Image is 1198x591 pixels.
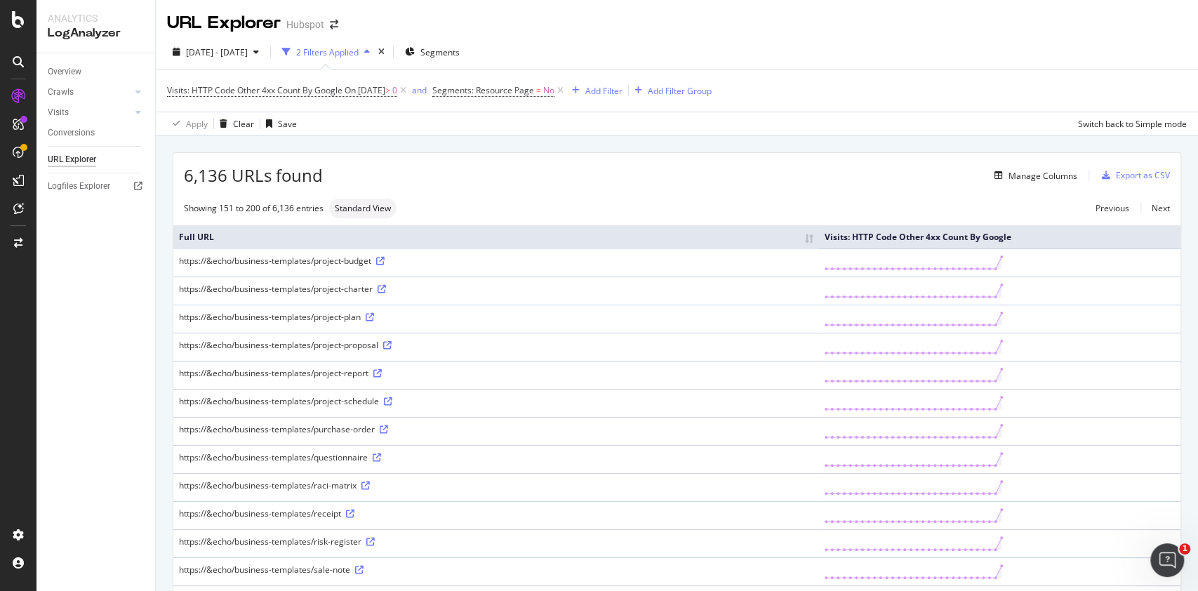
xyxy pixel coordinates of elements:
span: 6,136 URLs found [184,164,323,187]
div: https://&echo/business-templates/project-charter [179,283,813,295]
div: times [375,45,387,59]
button: Clear [214,112,254,135]
button: Segments [399,41,465,63]
div: https://&echo/business-templates/project-plan [179,311,813,323]
div: 2 Filters Applied [296,46,359,58]
button: Export as CSV [1096,164,1170,187]
div: and [412,84,427,96]
iframe: Intercom live chat [1150,543,1184,577]
a: Conversions [48,126,145,140]
button: [DATE] - [DATE] [167,41,265,63]
div: Add Filter [585,85,623,97]
div: https://&echo/business-templates/purchase-order [179,423,813,435]
div: https://&echo/business-templates/risk-register [179,536,813,547]
div: neutral label [329,199,397,218]
div: https://&echo/business-templates/project-schedule [179,395,813,407]
span: No [543,81,554,100]
button: Save [260,112,297,135]
a: Crawls [48,85,131,100]
div: https://&echo/business-templates/project-proposal [179,339,813,351]
a: URL Explorer [48,152,145,167]
button: Add Filter Group [629,82,712,99]
a: Logfiles Explorer [48,179,145,194]
span: Segments [420,46,460,58]
span: = [536,84,541,96]
div: Add Filter Group [648,85,712,97]
span: [DATE] - [DATE] [186,46,248,58]
button: 2 Filters Applied [277,41,375,63]
div: Clear [233,118,254,130]
div: Conversions [48,126,95,140]
div: https://&echo/business-templates/receipt [179,507,813,519]
div: LogAnalyzer [48,25,144,41]
button: Manage Columns [989,167,1077,184]
a: Next [1140,198,1170,218]
div: Apply [186,118,208,130]
a: Overview [48,65,145,79]
div: https://&echo/business-templates/sale-note [179,564,813,576]
a: Visits [48,105,131,120]
div: URL Explorer [167,11,281,35]
div: Save [278,118,297,130]
button: Add Filter [566,82,623,99]
span: Visits: HTTP Code Other 4xx Count By Google [167,84,342,96]
div: Logfiles Explorer [48,179,110,194]
div: Manage Columns [1009,170,1077,182]
span: 0 [392,81,397,100]
th: Full URL: activate to sort column ascending [173,225,818,248]
div: arrow-right-arrow-left [330,20,338,29]
div: https://&echo/business-templates/raci-matrix [179,479,813,491]
button: and [412,84,427,97]
div: Showing 151 to 200 of 6,136 entries [184,202,324,214]
div: https://&echo/business-templates/questionnaire [179,451,813,463]
div: Overview [48,65,81,79]
div: Switch back to Simple mode [1078,118,1187,130]
th: Visits: HTTP Code Other 4xx Count By Google [818,225,1180,248]
a: Previous [1084,198,1140,218]
button: Switch back to Simple mode [1072,112,1187,135]
span: Standard View [335,204,391,213]
div: URL Explorer [48,152,96,167]
span: Segments: Resource Page [432,84,534,96]
div: Analytics [48,11,144,25]
div: Export as CSV [1116,169,1170,181]
div: Visits [48,105,69,120]
span: > [385,84,390,96]
div: Hubspot [286,18,324,32]
button: Apply [167,112,208,135]
span: 1 [1179,543,1190,555]
div: Crawls [48,85,74,100]
div: https://&echo/business-templates/project-budget [179,255,813,267]
span: On [DATE] [345,84,385,96]
div: https://&echo/business-templates/project-report [179,367,813,379]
